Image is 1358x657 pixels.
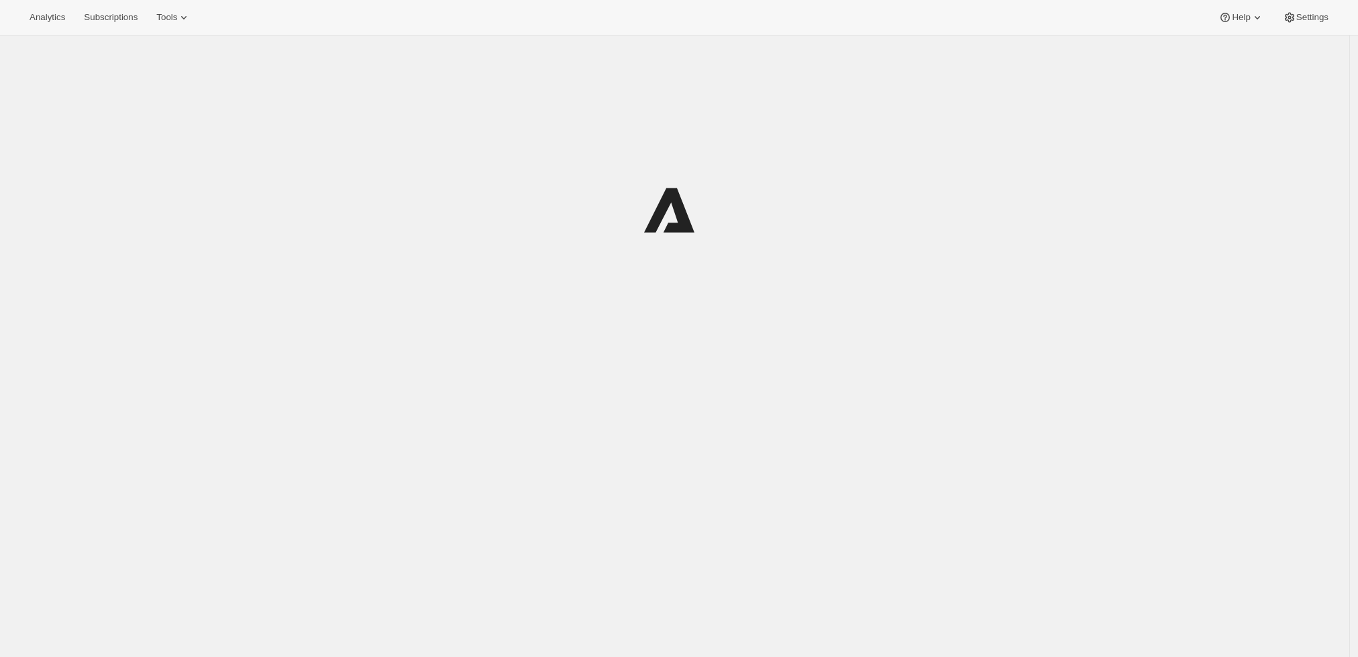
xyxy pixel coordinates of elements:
button: Subscriptions [76,8,146,27]
span: Tools [156,12,177,23]
button: Settings [1275,8,1337,27]
span: Analytics [30,12,65,23]
span: Settings [1296,12,1328,23]
span: Help [1232,12,1250,23]
button: Tools [148,8,199,27]
button: Analytics [21,8,73,27]
button: Help [1210,8,1271,27]
span: Subscriptions [84,12,138,23]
